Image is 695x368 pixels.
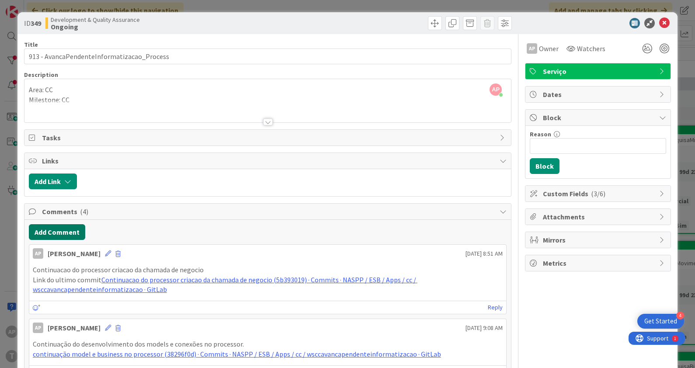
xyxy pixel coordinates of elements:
[24,18,41,28] span: ID
[490,83,502,96] span: AP
[543,235,655,245] span: Mirrors
[644,317,677,326] div: Get Started
[527,43,537,54] div: AP
[33,339,503,349] p: Continuação do desenvolvimento dos models e conexões no processor.
[51,16,140,23] span: Development & Quality Assurance
[637,314,684,329] div: Open Get Started checklist, remaining modules: 4
[543,66,655,76] span: Serviço
[24,49,512,64] input: type card name here...
[45,3,48,10] div: 1
[29,85,507,95] p: Area: CC
[33,350,441,358] a: continuação model e business no processor (38296f0d) · Commits · NASPP / ESB / Apps / cc / wsccav...
[24,41,38,49] label: Title
[591,189,605,198] span: ( 3/6 )
[466,249,503,258] span: [DATE] 8:51 AM
[29,224,85,240] button: Add Comment
[42,206,496,217] span: Comments
[33,265,503,275] p: Continuacao do processor criacao da chamada de negocio
[539,43,559,54] span: Owner
[577,43,605,54] span: Watchers
[530,158,559,174] button: Block
[33,248,43,259] div: AP
[543,258,655,268] span: Metrics
[530,130,551,138] label: Reason
[31,19,41,28] b: 349
[33,275,417,294] a: Continuacao do processor criacao da chamada de negocio (5b393019) · Commits · NASPP / ESB / Apps ...
[80,207,88,216] span: ( 4 )
[543,212,655,222] span: Attachments
[51,23,140,30] b: Ongoing
[24,71,58,79] span: Description
[18,1,40,12] span: Support
[488,302,503,313] a: Reply
[48,248,101,259] div: [PERSON_NAME]
[48,323,101,333] div: [PERSON_NAME]
[543,89,655,100] span: Dates
[33,275,503,295] p: Link do ultimo commit
[33,323,43,333] div: AP
[42,156,496,166] span: Links
[466,323,503,333] span: [DATE] 9:08 AM
[676,312,684,319] div: 4
[42,132,496,143] span: Tasks
[29,174,77,189] button: Add Link
[543,112,655,123] span: Block
[29,95,507,105] p: Milestone: CC
[543,188,655,199] span: Custom Fields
